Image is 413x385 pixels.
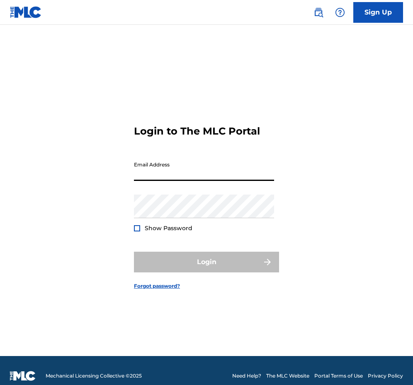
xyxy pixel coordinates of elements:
[46,372,142,380] span: Mechanical Licensing Collective © 2025
[332,4,348,21] div: Help
[10,371,36,381] img: logo
[232,372,261,380] a: Need Help?
[313,7,323,17] img: search
[145,224,192,232] span: Show Password
[266,372,309,380] a: The MLC Website
[310,4,327,21] a: Public Search
[134,282,180,290] a: Forgot password?
[134,125,260,137] h3: Login to The MLC Portal
[372,345,413,385] iframe: Chat Widget
[335,7,345,17] img: help
[10,6,42,18] img: MLC Logo
[353,2,403,23] a: Sign Up
[314,372,363,380] a: Portal Terms of Use
[368,372,403,380] a: Privacy Policy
